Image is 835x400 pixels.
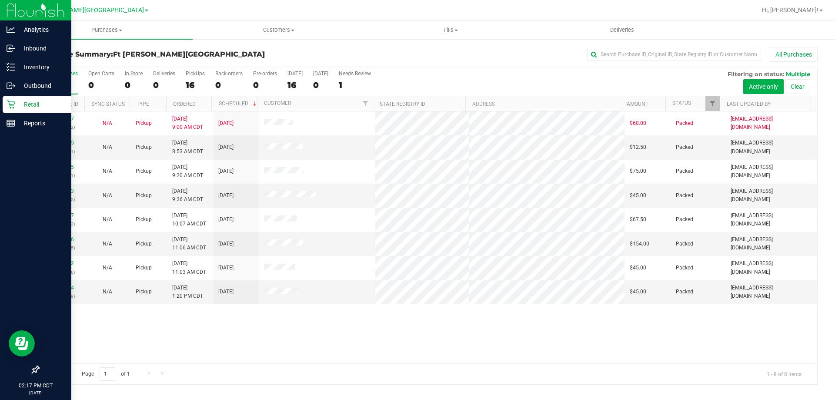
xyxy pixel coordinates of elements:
span: [DATE] [218,167,234,175]
span: Pickup [136,264,152,272]
inline-svg: Analytics [7,25,15,34]
span: $154.00 [630,240,649,248]
div: 0 [88,80,114,90]
span: Pickup [136,192,152,200]
span: Purchases [21,26,193,34]
p: Retail [15,99,67,110]
span: [DATE] [218,192,234,200]
p: Reports [15,118,67,128]
span: [DATE] 1:20 PM CDT [172,284,203,300]
span: Page of 1 [74,367,137,381]
iframe: Resource center [9,330,35,356]
div: 16 [186,80,205,90]
span: [DATE] 11:06 AM CDT [172,235,206,252]
span: Pickup [136,167,152,175]
span: [DATE] [218,119,234,128]
div: Open Carts [88,71,114,77]
a: 11815985 [50,140,74,146]
a: Customers [193,21,364,39]
p: Inbound [15,43,67,54]
span: [EMAIL_ADDRESS][DOMAIN_NAME] [731,259,812,276]
inline-svg: Reports [7,119,15,128]
span: [DATE] 8:53 AM CDT [172,139,203,155]
p: [DATE] [4,390,67,396]
p: 02:17 PM CDT [4,382,67,390]
span: Ft [PERSON_NAME][GEOGRAPHIC_DATA] [113,50,265,58]
div: 0 [215,80,243,90]
span: [EMAIL_ADDRESS][DOMAIN_NAME] [731,187,812,204]
span: $45.00 [630,288,646,296]
inline-svg: Outbound [7,81,15,90]
span: [EMAIL_ADDRESS][DOMAIN_NAME] [731,139,812,155]
span: Not Applicable [103,192,112,198]
span: Pickup [136,288,152,296]
button: N/A [103,240,112,248]
span: Packed [676,288,693,296]
button: N/A [103,143,112,151]
th: Address [465,96,620,111]
span: [DATE] [218,240,234,248]
span: Not Applicable [103,168,112,174]
div: [DATE] [287,71,303,77]
span: [DATE] [218,143,234,151]
span: Hi, [PERSON_NAME]! [762,7,818,13]
div: PickUps [186,71,205,77]
span: Packed [676,143,693,151]
span: [DATE] 11:03 AM CDT [172,259,206,276]
span: $45.00 [630,192,646,200]
div: 0 [313,80,328,90]
span: Not Applicable [103,241,112,247]
span: Packed [676,167,693,175]
button: N/A [103,288,112,296]
div: Back-orders [215,71,243,77]
span: [EMAIL_ADDRESS][DOMAIN_NAME] [731,284,812,300]
span: 1 - 8 of 8 items [760,367,808,380]
a: Scheduled [219,101,258,107]
a: Type [137,101,149,107]
div: 0 [125,80,143,90]
span: $12.50 [630,143,646,151]
span: [EMAIL_ADDRESS][DOMAIN_NAME] [731,212,812,228]
a: Tills [364,21,536,39]
a: Sync Status [91,101,125,107]
a: 11817446 [50,236,74,242]
span: Multiple [786,71,810,77]
div: Deliveries [153,71,175,77]
span: [EMAIL_ADDRESS][DOMAIN_NAME] [731,163,812,180]
div: In Store [125,71,143,77]
span: [EMAIL_ADDRESS][DOMAIN_NAME] [731,235,812,252]
a: 11816703 [50,188,74,194]
span: Not Applicable [103,265,112,271]
div: 0 [253,80,277,90]
div: Needs Review [339,71,371,77]
a: 11817167 [50,212,74,218]
button: N/A [103,192,112,200]
span: [DATE] [218,288,234,296]
span: Not Applicable [103,289,112,295]
span: [DATE] [218,215,234,224]
button: Active only [743,79,784,94]
div: 16 [287,80,303,90]
span: $67.50 [630,215,646,224]
a: 11815907 [50,116,74,122]
span: Packed [676,119,693,128]
span: [DATE] 9:26 AM CDT [172,187,203,204]
inline-svg: Inbound [7,44,15,53]
span: Ft [PERSON_NAME][GEOGRAPHIC_DATA] [29,7,144,14]
a: 11817572 [50,260,74,266]
span: Packed [676,240,693,248]
div: 1 [339,80,371,90]
button: All Purchases [770,47,818,62]
a: 11816335 [50,164,74,170]
span: $75.00 [630,167,646,175]
span: Pickup [136,143,152,151]
a: 11818594 [50,285,74,291]
h3: Purchase Summary: [38,50,298,58]
span: Not Applicable [103,144,112,150]
a: Last Updated By [727,101,771,107]
span: Pickup [136,215,152,224]
button: N/A [103,215,112,224]
input: Search Purchase ID, Original ID, State Registry ID or Customer Name... [587,48,761,61]
button: N/A [103,264,112,272]
a: Deliveries [536,21,708,39]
